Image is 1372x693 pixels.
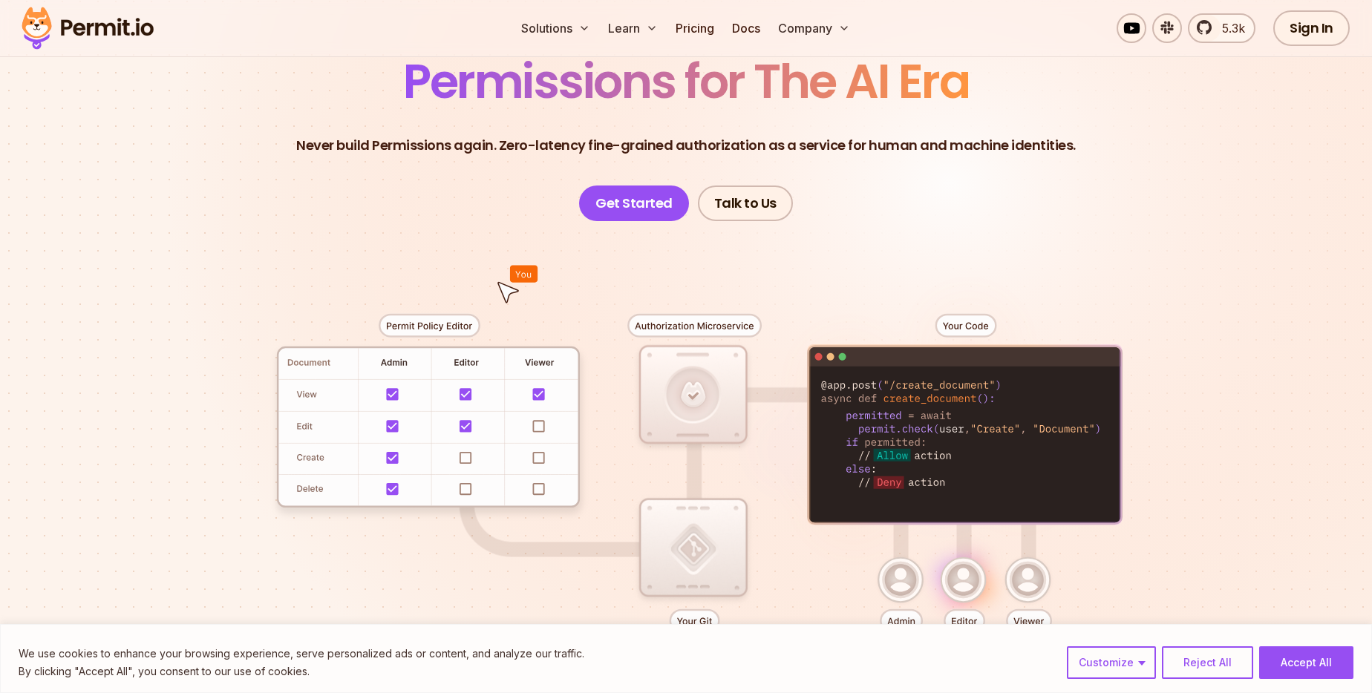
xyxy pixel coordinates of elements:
p: By clicking "Accept All", you consent to our use of cookies. [19,663,584,680]
img: Permit logo [15,3,160,53]
button: Solutions [515,13,596,43]
a: 5.3k [1188,13,1255,43]
a: Talk to Us [698,185,793,221]
button: Company [772,13,856,43]
a: Sign In [1273,10,1350,46]
p: We use cookies to enhance your browsing experience, serve personalized ads or content, and analyz... [19,645,584,663]
span: Permissions for The AI Era [403,48,969,114]
button: Customize [1067,646,1156,679]
button: Reject All [1162,646,1253,679]
span: 5.3k [1213,19,1245,37]
a: Get Started [579,185,689,221]
a: Pricing [670,13,720,43]
button: Learn [602,13,664,43]
p: Never build Permissions again. Zero-latency fine-grained authorization as a service for human and... [296,135,1076,156]
a: Docs [726,13,766,43]
button: Accept All [1259,646,1353,679]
